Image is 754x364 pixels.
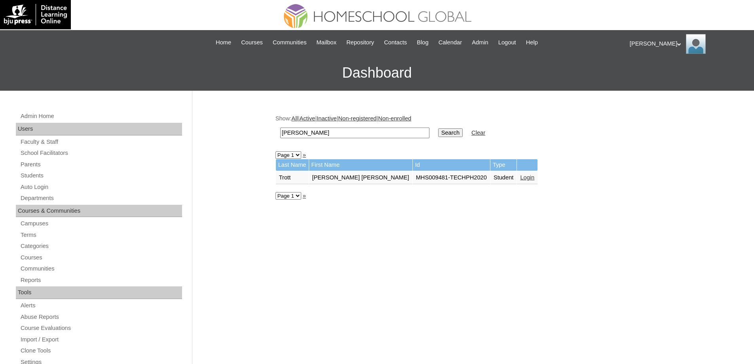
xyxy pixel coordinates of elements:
[303,152,306,158] a: »
[630,34,746,54] div: [PERSON_NAME]
[313,38,341,47] a: Mailbox
[20,312,182,322] a: Abuse Reports
[413,171,490,185] td: MHS009481-TECHPH2020
[241,38,263,47] span: Courses
[686,34,706,54] img: Ariane Ebuen
[212,38,235,47] a: Home
[498,38,516,47] span: Logout
[20,241,182,251] a: Categories
[346,38,374,47] span: Repository
[417,38,428,47] span: Blog
[237,38,267,47] a: Courses
[20,111,182,121] a: Admin Home
[20,160,182,170] a: Parents
[413,38,432,47] a: Blog
[494,38,520,47] a: Logout
[20,264,182,274] a: Communities
[275,114,667,143] div: Show: | | | |
[380,38,411,47] a: Contacts
[439,38,462,47] span: Calendar
[526,38,538,47] span: Help
[20,137,182,147] a: Faculty & Staff
[16,286,182,299] div: Tools
[16,205,182,217] div: Courses & Communities
[20,182,182,192] a: Auto Login
[4,55,750,91] h3: Dashboard
[309,171,412,185] td: [PERSON_NAME] [PERSON_NAME]
[338,115,377,122] a: Non-registered
[435,38,466,47] a: Calendar
[291,115,298,122] a: All
[20,148,182,158] a: School Facilitators
[303,192,306,199] a: »
[20,230,182,240] a: Terms
[20,193,182,203] a: Departments
[342,38,378,47] a: Repository
[472,38,488,47] span: Admin
[20,253,182,263] a: Courses
[273,38,307,47] span: Communities
[20,301,182,311] a: Alerts
[20,275,182,285] a: Reports
[413,159,490,171] td: Id
[20,323,182,333] a: Course Evaluations
[468,38,492,47] a: Admin
[16,123,182,135] div: Users
[438,128,463,137] input: Search
[490,171,517,185] td: Student
[522,38,542,47] a: Help
[378,115,411,122] a: Non-enrolled
[20,335,182,345] a: Import / Export
[309,159,412,171] td: First Name
[317,38,337,47] span: Mailbox
[4,4,67,25] img: logo-white.png
[384,38,407,47] span: Contacts
[280,128,429,138] input: Search
[299,115,315,122] a: Active
[269,38,311,47] a: Communities
[276,171,309,185] td: Trott
[20,171,182,181] a: Students
[20,346,182,356] a: Clone Tools
[20,219,182,229] a: Campuses
[490,159,517,171] td: Type
[276,159,309,171] td: Last Name
[317,115,337,122] a: Inactive
[520,174,534,181] a: Login
[216,38,231,47] span: Home
[471,130,485,136] a: Clear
